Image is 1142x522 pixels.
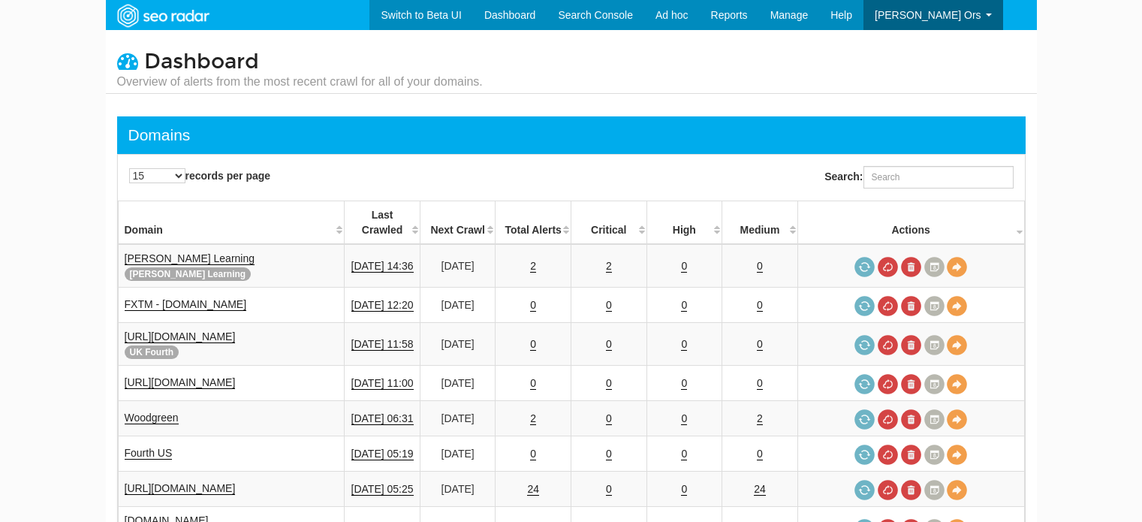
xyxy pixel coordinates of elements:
a: 0 [681,412,687,425]
a: 0 [681,377,687,390]
a: [DATE] 14:36 [351,260,414,273]
a: Cancel in-progress audit [878,480,898,500]
a: 0 [606,483,612,496]
a: Cancel in-progress audit [878,445,898,465]
span: Manage [770,9,809,21]
span: [PERSON_NAME] Learning [125,267,252,281]
a: 0 [530,299,536,312]
a: 24 [754,483,766,496]
a: Request a crawl [854,374,875,394]
a: FXTM - [DOMAIN_NAME] [125,298,247,311]
label: Search: [824,166,1013,189]
a: 0 [757,448,763,460]
a: Cancel in-progress audit [878,335,898,355]
a: 0 [530,338,536,351]
a: View Domain Overview [947,257,967,277]
a: Crawl History [924,480,945,500]
span: UK Fourth [125,345,179,359]
td: [DATE] [420,244,496,288]
span: Dashboard [144,49,259,74]
a: Crawl History [924,335,945,355]
td: [DATE] [420,288,496,323]
span: [PERSON_NAME] Ors [875,9,981,21]
a: Crawl History [924,296,945,316]
a: Delete most recent audit [901,335,921,355]
span: Search Console [558,9,633,21]
th: Actions: activate to sort column ascending [797,201,1024,245]
span: Ad hoc [655,9,689,21]
a: Delete most recent audit [901,480,921,500]
span: Help [830,9,852,21]
a: 0 [757,299,763,312]
a: [URL][DOMAIN_NAME] [125,330,236,343]
a: Request a crawl [854,409,875,430]
label: records per page [129,168,271,183]
small: Overview of alerts from the most recent crawl for all of your domains. [117,74,483,90]
td: [DATE] [420,323,496,366]
i:  [117,50,138,71]
a: Crawl History [924,445,945,465]
a: [DATE] 05:19 [351,448,414,460]
a: 0 [681,299,687,312]
a: 0 [681,338,687,351]
a: View Domain Overview [947,374,967,394]
a: Cancel in-progress audit [878,296,898,316]
a: 0 [757,377,763,390]
th: Domain: activate to sort column ascending [118,201,345,245]
span: Reports [711,9,748,21]
a: 2 [530,260,536,273]
td: [DATE] [420,472,496,507]
a: Woodgreen [125,412,179,424]
a: Request a crawl [854,335,875,355]
a: 0 [530,377,536,390]
div: Domains [128,124,191,146]
a: 0 [606,377,612,390]
a: [DATE] 05:25 [351,483,414,496]
a: 24 [527,483,539,496]
a: [DATE] 06:31 [351,412,414,425]
a: View Domain Overview [947,445,967,465]
th: Medium: activate to sort column descending [722,201,798,245]
a: 0 [681,260,687,273]
th: Last Crawled: activate to sort column descending [345,201,420,245]
a: Delete most recent audit [901,257,921,277]
a: 0 [681,483,687,496]
select: records per page [129,168,185,183]
a: 0 [606,299,612,312]
th: Total Alerts: activate to sort column descending [496,201,571,245]
a: Cancel in-progress audit [878,374,898,394]
a: Delete most recent audit [901,296,921,316]
a: Delete most recent audit [901,374,921,394]
a: [DATE] 11:00 [351,377,414,390]
a: 0 [606,338,612,351]
a: [DATE] 11:58 [351,338,414,351]
a: [DATE] 12:20 [351,299,414,312]
td: [DATE] [420,366,496,401]
th: Critical: activate to sort column descending [571,201,646,245]
a: View Domain Overview [947,296,967,316]
td: [DATE] [420,401,496,436]
a: Crawl History [924,409,945,430]
a: Cancel in-progress audit [878,257,898,277]
a: Cancel in-progress audit [878,409,898,430]
a: Delete most recent audit [901,445,921,465]
a: 2 [606,260,612,273]
a: 2 [757,412,763,425]
a: View Domain Overview [947,480,967,500]
a: [URL][DOMAIN_NAME] [125,482,236,495]
a: View Domain Overview [947,335,967,355]
a: 0 [606,448,612,460]
a: 0 [681,448,687,460]
a: Request a crawl [854,480,875,500]
a: Request a crawl [854,445,875,465]
a: [URL][DOMAIN_NAME] [125,376,236,389]
a: 2 [530,412,536,425]
a: Request a crawl [854,257,875,277]
a: Fourth US [125,447,173,460]
a: Delete most recent audit [901,409,921,430]
th: Next Crawl: activate to sort column descending [420,201,496,245]
a: 0 [757,338,763,351]
a: 0 [530,448,536,460]
img: SEORadar [111,2,215,29]
th: High: activate to sort column descending [646,201,722,245]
